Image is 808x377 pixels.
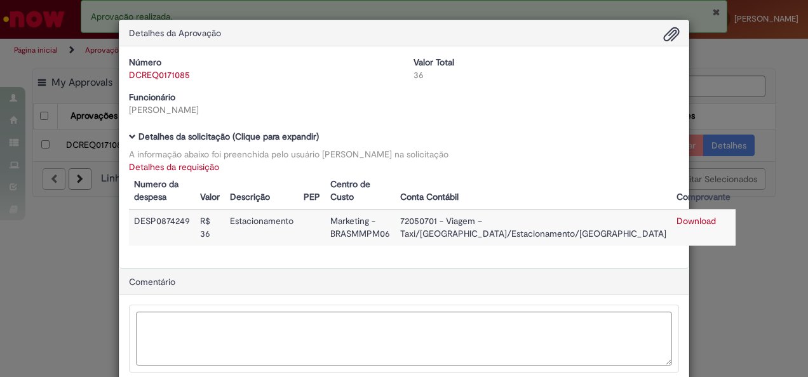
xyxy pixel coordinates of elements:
[195,173,225,209] th: Valor
[395,173,671,209] th: Conta Contábil
[395,209,671,246] td: 72050701 - Viagem – Taxi/[GEOGRAPHIC_DATA]/Estacionamento/[GEOGRAPHIC_DATA]
[671,173,736,209] th: Comprovante
[129,148,679,161] div: A informação abaixo foi preenchida pelo usuário [PERSON_NAME] na solicitação
[225,173,299,209] th: Descrição
[129,69,190,81] a: DCREQ0171085
[129,103,394,116] div: [PERSON_NAME]
[325,173,395,209] th: Centro de Custo
[325,209,395,246] td: Marketing - BRASMMPM06
[195,209,225,246] td: R$ 36
[138,131,319,142] b: Detalhes da solicitação (Clique para expandir)
[129,276,175,288] span: Comentário
[677,215,716,227] a: Download
[414,56,454,68] b: Valor Total
[129,56,161,68] b: Número
[129,173,195,209] th: Numero da despesa
[129,91,175,103] b: Funcionário
[129,209,195,246] td: DESP0874249
[414,69,679,81] div: 36
[225,209,299,246] td: Estacionamento
[129,161,219,173] a: Detalhes da requisição
[129,132,679,142] h5: Detalhes da solicitação (Clique para expandir)
[299,173,325,209] th: PEP
[129,27,221,39] span: Detalhes da Aprovação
